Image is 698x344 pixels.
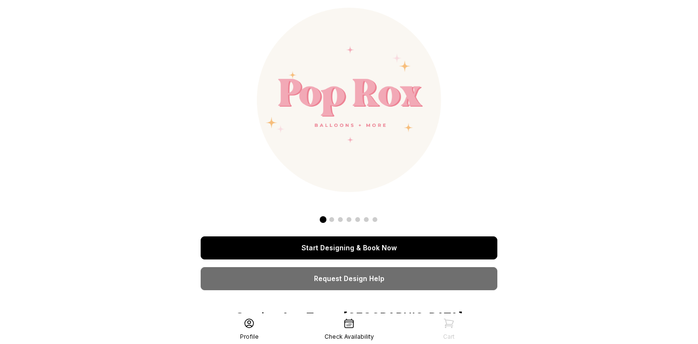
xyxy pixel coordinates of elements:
[201,236,497,259] a: Start Designing & Book Now
[201,309,497,325] p: Serving Any Town, [GEOGRAPHIC_DATA]
[325,333,374,341] div: Check Availability
[201,267,497,290] a: Request Design Help
[443,333,455,341] div: Cart
[240,333,259,341] div: Profile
